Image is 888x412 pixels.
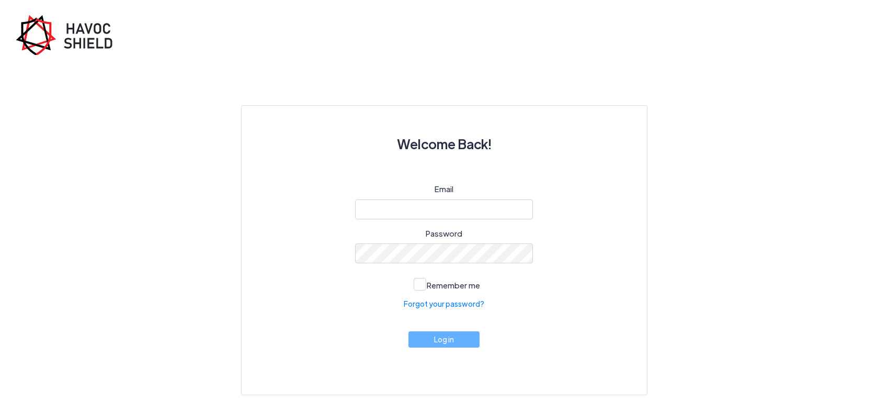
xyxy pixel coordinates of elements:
[435,183,453,195] label: Email
[16,15,120,55] img: havoc-shield-register-logo.png
[427,280,480,290] span: Remember me
[426,228,462,240] label: Password
[267,131,622,157] h3: Welcome Back!
[404,298,484,309] a: Forgot your password?
[408,331,480,348] button: Log in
